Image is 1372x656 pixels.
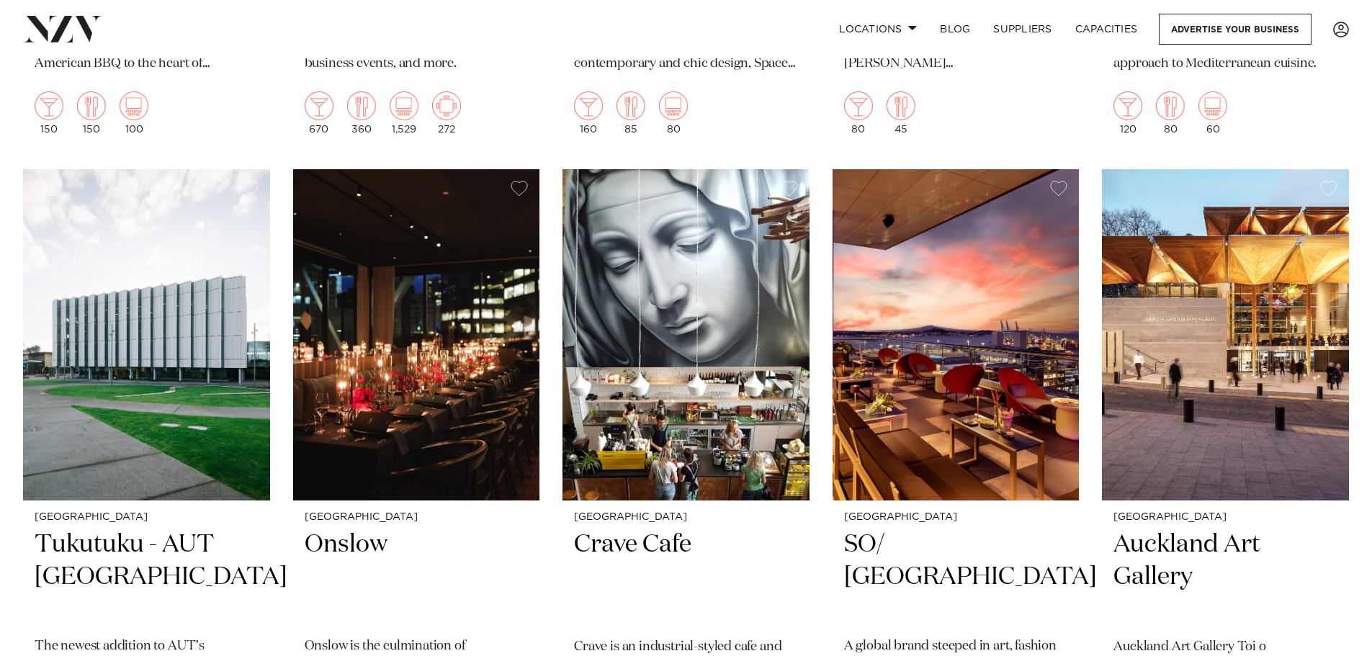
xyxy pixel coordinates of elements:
[35,91,63,135] div: 150
[305,512,529,523] small: [GEOGRAPHIC_DATA]
[659,91,688,120] img: theatre.png
[887,91,915,120] img: dining.png
[1113,529,1337,626] h2: Auckland Art Gallery
[77,91,106,135] div: 150
[23,16,102,42] img: nzv-logo.png
[844,91,873,120] img: cocktail.png
[928,14,982,45] a: BLOG
[574,91,603,120] img: cocktail.png
[35,91,63,120] img: cocktail.png
[1159,14,1312,45] a: Advertise your business
[120,91,148,135] div: 100
[659,91,688,135] div: 80
[1113,91,1142,120] img: cocktail.png
[77,91,106,120] img: dining.png
[305,529,529,626] h2: Onslow
[347,91,376,135] div: 360
[982,14,1063,45] a: SUPPLIERS
[844,529,1068,626] h2: SO/ [GEOGRAPHIC_DATA]
[1198,91,1227,120] img: theatre.png
[347,91,376,120] img: dining.png
[574,512,798,523] small: [GEOGRAPHIC_DATA]
[432,91,461,135] div: 272
[1156,91,1185,120] img: dining.png
[120,91,148,120] img: theatre.png
[35,529,259,626] h2: Tukutuku - AUT [GEOGRAPHIC_DATA]
[305,91,333,120] img: cocktail.png
[574,91,603,135] div: 160
[1156,91,1185,135] div: 80
[1113,512,1337,523] small: [GEOGRAPHIC_DATA]
[887,91,915,135] div: 45
[844,91,873,135] div: 80
[432,91,461,120] img: meeting.png
[616,91,645,135] div: 85
[390,91,418,135] div: 1,529
[305,91,333,135] div: 670
[1064,14,1149,45] a: Capacities
[616,91,645,120] img: dining.png
[574,529,798,626] h2: Crave Cafe
[828,14,928,45] a: Locations
[35,512,259,523] small: [GEOGRAPHIC_DATA]
[844,512,1068,523] small: [GEOGRAPHIC_DATA]
[1198,91,1227,135] div: 60
[390,91,418,120] img: theatre.png
[1113,91,1142,135] div: 120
